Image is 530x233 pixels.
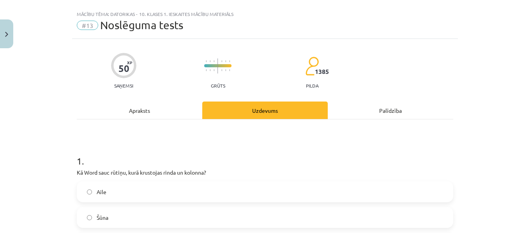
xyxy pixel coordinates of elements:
[229,60,230,62] img: icon-short-line-57e1e144782c952c97e751825c79c345078a6d821885a25fce030b3d8c18986b.svg
[306,83,318,88] p: pilda
[77,168,453,177] p: Kā Word sauc rūtiņu, kurā krustojas rinda un kolonna?
[217,58,218,74] img: icon-long-line-d9ea69661e0d244f92f715978eff75569469978d946b2353a9bb055b3ed8787d.svg
[118,63,129,74] div: 50
[214,60,214,62] img: icon-short-line-57e1e144782c952c97e751825c79c345078a6d821885a25fce030b3d8c18986b.svg
[305,56,319,76] img: students-c634bb4e5e11cddfef0936a35e636f08e4e9abd3cc4e673bd6f9a4125e45ecb1.svg
[77,142,453,166] h1: 1 .
[77,102,202,119] div: Apraksts
[97,214,108,222] span: Šūna
[328,102,453,119] div: Palīdzība
[77,11,453,17] div: Mācību tēma: Datorikas - 10. klases 1. ieskaites mācību materiāls
[111,83,136,88] p: Saņemsi
[77,21,98,30] span: #13
[229,69,230,71] img: icon-short-line-57e1e144782c952c97e751825c79c345078a6d821885a25fce030b3d8c18986b.svg
[221,69,222,71] img: icon-short-line-57e1e144782c952c97e751825c79c345078a6d821885a25fce030b3d8c18986b.svg
[315,68,329,75] span: 1385
[221,60,222,62] img: icon-short-line-57e1e144782c952c97e751825c79c345078a6d821885a25fce030b3d8c18986b.svg
[202,102,328,119] div: Uzdevums
[87,189,92,194] input: Aile
[211,83,225,88] p: Grūts
[225,60,226,62] img: icon-short-line-57e1e144782c952c97e751825c79c345078a6d821885a25fce030b3d8c18986b.svg
[5,32,8,37] img: icon-close-lesson-0947bae3869378f0d4975bcd49f059093ad1ed9edebbc8119c70593378902aed.svg
[225,69,226,71] img: icon-short-line-57e1e144782c952c97e751825c79c345078a6d821885a25fce030b3d8c18986b.svg
[100,19,183,32] span: Noslēguma tests
[214,69,214,71] img: icon-short-line-57e1e144782c952c97e751825c79c345078a6d821885a25fce030b3d8c18986b.svg
[127,60,132,65] span: XP
[87,215,92,220] input: Šūna
[97,188,106,196] span: Aile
